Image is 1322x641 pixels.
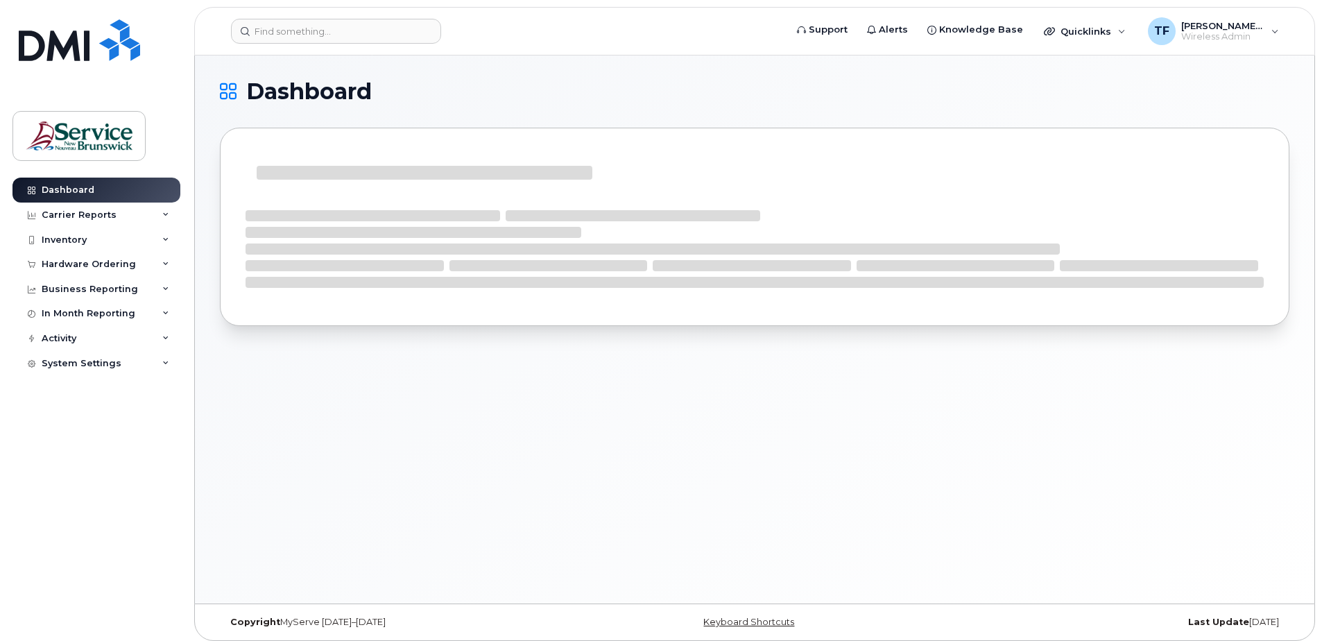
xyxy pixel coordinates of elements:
a: Keyboard Shortcuts [703,617,794,627]
span: Dashboard [246,81,372,102]
div: MyServe [DATE]–[DATE] [220,617,576,628]
strong: Copyright [230,617,280,627]
strong: Last Update [1188,617,1249,627]
div: [DATE] [933,617,1289,628]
